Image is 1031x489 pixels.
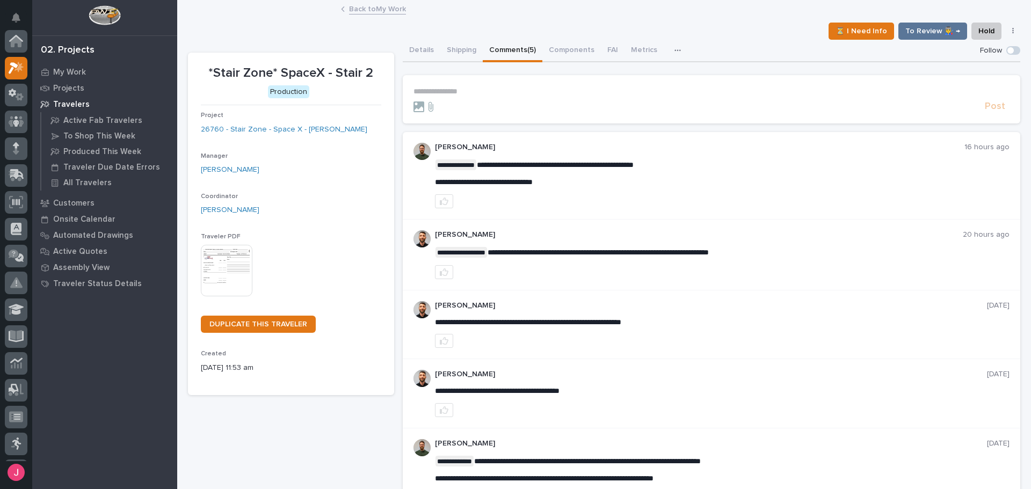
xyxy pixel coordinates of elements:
[53,263,110,273] p: Assembly View
[268,85,309,99] div: Production
[435,439,988,448] p: [PERSON_NAME]
[53,68,86,77] p: My Work
[483,40,542,62] button: Comments (5)
[435,334,453,348] button: like this post
[978,25,994,38] span: Hold
[413,370,431,387] img: AGNmyxaji213nCK4JzPdPN3H3CMBhXDSA2tJ_sy3UIa5=s96-c
[440,40,483,62] button: Shipping
[836,25,887,38] span: ⏳ I Need Info
[13,13,27,30] div: Notifications
[435,301,988,310] p: [PERSON_NAME]
[829,23,894,40] button: ⏳ I Need Info
[201,164,259,176] a: [PERSON_NAME]
[201,233,241,240] span: Traveler PDF
[32,96,177,112] a: Travelers
[201,351,226,357] span: Created
[41,45,95,56] div: 02. Projects
[41,175,177,190] a: All Travelers
[987,439,1010,448] p: [DATE]
[963,230,1010,239] p: 20 hours ago
[32,195,177,211] a: Customers
[32,275,177,291] a: Traveler Status Details
[53,100,90,110] p: Travelers
[41,128,177,143] a: To Shop This Week
[413,143,431,160] img: AATXAJw4slNr5ea0WduZQVIpKGhdapBAGQ9xVsOeEvl5=s96-c
[201,112,223,119] span: Project
[201,65,381,81] p: *Stair Zone* SpaceX - Stair 2
[63,147,141,157] p: Produced This Week
[41,113,177,128] a: Active Fab Travelers
[413,301,431,318] img: AGNmyxaji213nCK4JzPdPN3H3CMBhXDSA2tJ_sy3UIa5=s96-c
[435,194,453,208] button: like this post
[435,265,453,279] button: like this post
[964,143,1010,152] p: 16 hours ago
[542,40,601,62] button: Components
[201,362,381,374] p: [DATE] 11:53 am
[41,159,177,174] a: Traveler Due Date Errors
[32,227,177,243] a: Automated Drawings
[63,163,160,172] p: Traveler Due Date Errors
[53,247,107,257] p: Active Quotes
[41,144,177,159] a: Produced This Week
[53,199,95,208] p: Customers
[201,205,259,216] a: [PERSON_NAME]
[201,193,238,200] span: Coordinator
[32,243,177,259] a: Active Quotes
[32,259,177,275] a: Assembly View
[905,25,960,38] span: To Review 👨‍🏭 →
[985,100,1005,113] span: Post
[980,46,1002,55] p: Follow
[403,40,440,62] button: Details
[435,403,453,417] button: like this post
[201,124,367,135] a: 26760 - Stair Zone - Space X - [PERSON_NAME]
[209,320,307,328] span: DUPLICATE THIS TRAVELER
[89,5,120,25] img: Workspace Logo
[987,301,1010,310] p: [DATE]
[63,116,142,126] p: Active Fab Travelers
[32,80,177,96] a: Projects
[63,132,135,141] p: To Shop This Week
[32,211,177,227] a: Onsite Calendar
[987,370,1010,379] p: [DATE]
[201,153,228,159] span: Manager
[898,23,967,40] button: To Review 👨‍🏭 →
[971,23,1001,40] button: Hold
[201,316,316,333] a: DUPLICATE THIS TRAVELER
[53,279,142,289] p: Traveler Status Details
[5,6,27,29] button: Notifications
[32,64,177,80] a: My Work
[981,100,1010,113] button: Post
[63,178,112,188] p: All Travelers
[413,439,431,456] img: AATXAJw4slNr5ea0WduZQVIpKGhdapBAGQ9xVsOeEvl5=s96-c
[53,231,133,240] p: Automated Drawings
[435,370,988,379] p: [PERSON_NAME]
[349,2,406,14] a: Back toMy Work
[53,215,115,224] p: Onsite Calendar
[413,230,431,247] img: AGNmyxaji213nCK4JzPdPN3H3CMBhXDSA2tJ_sy3UIa5=s96-c
[53,84,84,93] p: Projects
[625,40,664,62] button: Metrics
[5,461,27,484] button: users-avatar
[435,230,963,239] p: [PERSON_NAME]
[435,143,965,152] p: [PERSON_NAME]
[601,40,625,62] button: FAI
